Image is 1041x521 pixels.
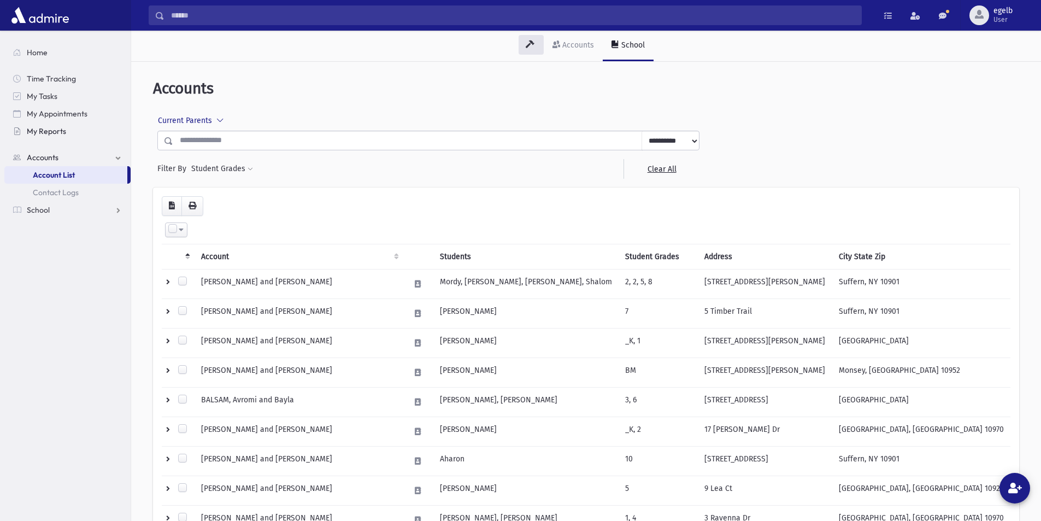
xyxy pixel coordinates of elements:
[698,446,832,476] td: [STREET_ADDRESS]
[832,476,1010,505] td: [GEOGRAPHIC_DATA], [GEOGRAPHIC_DATA] 10923
[4,149,131,166] a: Accounts
[619,358,698,387] td: BM
[27,205,50,215] span: School
[832,446,1010,476] td: Suffern, NY 10901
[33,170,75,180] span: Account List
[4,44,131,61] a: Home
[603,31,654,61] a: School
[27,74,76,84] span: Time Tracking
[4,122,131,140] a: My Reports
[162,196,182,216] button: CSV
[27,48,48,57] span: Home
[4,70,131,87] a: Time Tracking
[27,91,57,101] span: My Tasks
[433,446,619,476] td: Aharon
[157,163,191,174] span: Filter By
[698,387,832,417] td: [STREET_ADDRESS]
[195,446,403,476] td: [PERSON_NAME] and [PERSON_NAME]
[698,328,832,358] td: [STREET_ADDRESS][PERSON_NAME]
[433,298,619,328] td: [PERSON_NAME]
[698,358,832,387] td: [STREET_ADDRESS][PERSON_NAME]
[4,201,131,219] a: School
[619,446,698,476] td: 10
[433,387,619,417] td: [PERSON_NAME], [PERSON_NAME]
[832,269,1010,298] td: Suffern, NY 10901
[560,40,594,50] div: Accounts
[195,417,403,446] td: [PERSON_NAME] and [PERSON_NAME]
[993,15,1013,24] span: User
[433,476,619,505] td: [PERSON_NAME]
[195,387,403,417] td: BALSAM, Avromi and Bayla
[619,298,698,328] td: 7
[832,328,1010,358] td: [GEOGRAPHIC_DATA]
[164,5,861,25] input: Search
[433,269,619,298] td: Mordy, [PERSON_NAME], [PERSON_NAME], Shalom
[195,298,403,328] td: [PERSON_NAME] and [PERSON_NAME]
[433,328,619,358] td: [PERSON_NAME]
[832,358,1010,387] td: Monsey, [GEOGRAPHIC_DATA] 10952
[619,387,698,417] td: 3, 6
[698,298,832,328] td: 5 Timber Trail
[157,111,231,131] button: Current Parents
[158,116,212,125] span: Current Parents
[195,476,403,505] td: [PERSON_NAME] and [PERSON_NAME]
[698,417,832,446] td: 17 [PERSON_NAME] Dr
[619,244,698,269] th: Student Grades
[433,244,619,269] th: Students
[27,109,87,119] span: My Appointments
[832,387,1010,417] td: [GEOGRAPHIC_DATA]
[4,105,131,122] a: My Appointments
[27,153,58,162] span: Accounts
[27,126,66,136] span: My Reports
[832,417,1010,446] td: [GEOGRAPHIC_DATA], [GEOGRAPHIC_DATA] 10970
[544,31,603,61] a: Accounts
[195,358,403,387] td: [PERSON_NAME] and [PERSON_NAME]
[195,244,403,269] th: Account: activate to sort column ascending
[619,40,645,50] div: School
[832,244,1010,269] th: City State Zip
[619,476,698,505] td: 5
[191,159,254,179] button: Student Grades
[4,166,127,184] a: Account List
[181,196,203,216] button: Print
[4,87,131,105] a: My Tasks
[433,358,619,387] td: [PERSON_NAME]
[9,4,72,26] img: AdmirePro
[698,269,832,298] td: [STREET_ADDRESS][PERSON_NAME]
[624,159,699,179] a: Clear All
[832,298,1010,328] td: Suffern, NY 10901
[4,184,131,201] a: Contact Logs
[619,328,698,358] td: _K, 1
[698,476,832,505] td: 9 Lea Ct
[993,7,1013,15] span: egelb
[195,328,403,358] td: [PERSON_NAME] and [PERSON_NAME]
[433,417,619,446] td: [PERSON_NAME]
[195,269,403,298] td: [PERSON_NAME] and [PERSON_NAME]
[619,417,698,446] td: _K, 2
[698,244,832,269] th: Address
[153,79,214,97] span: Accounts
[619,269,698,298] td: 2, 2, 5, 8
[33,188,79,197] span: Contact Logs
